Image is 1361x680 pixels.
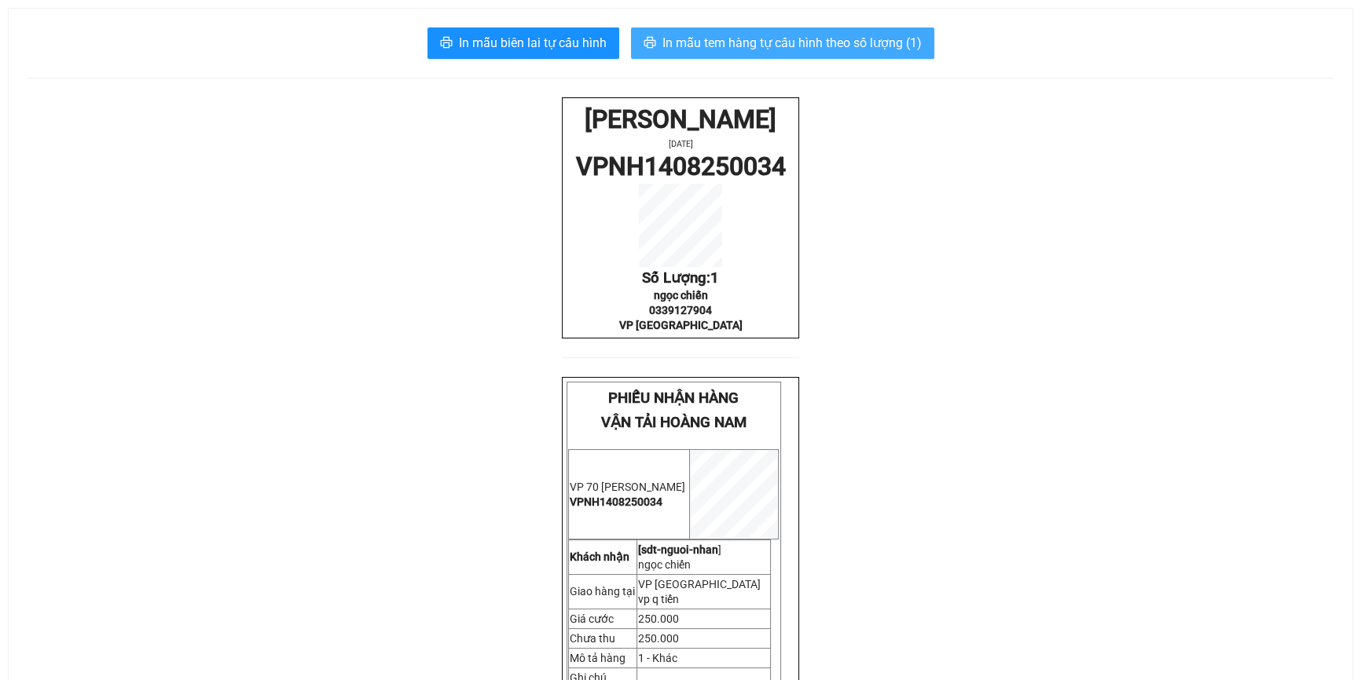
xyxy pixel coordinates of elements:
span: ngọc chiến [638,558,691,571]
span: VẬN TẢI HOÀNG NAM [39,28,184,46]
span: 1 [710,269,719,287]
span: printer [440,36,453,51]
span: ] [638,543,721,556]
span: [PERSON_NAME] [585,104,776,134]
span: 250.000 [638,612,679,625]
span: ngọc chiến [653,289,707,302]
span: VP 70 [PERSON_NAME] [8,86,102,116]
span: printer [644,36,656,51]
td: Giao hàng tại [568,574,636,609]
span: VP 70 [PERSON_NAME] [570,481,685,493]
span: PHIẾU NHẬN HÀNG [46,9,176,26]
td: Chưa thu [568,628,636,648]
span: VP [GEOGRAPHIC_DATA] [638,578,761,590]
button: printerIn mẫu tem hàng tự cấu hình theo số lượng (1) [631,27,934,59]
strong: [sdt-nguoi-nhan [638,543,718,556]
span: vp q tiến [638,593,679,605]
span: 1 - Khác [638,652,677,664]
span: In mẫu tem hàng tự cấu hình theo số lượng (1) [662,33,922,53]
span: In mẫu biên lai tự cấu hình [459,33,607,53]
span: 0339127904 [649,304,712,316]
strong: Khách nhận [570,550,629,563]
span: Số Lượng: [642,269,719,287]
span: VẬN TẢI HOÀNG NAM [601,414,747,431]
span: VPNH1408250034 [570,495,662,508]
span: [DATE] [668,139,692,149]
span: 250.000 [638,632,679,645]
td: Giá cước [568,609,636,628]
span: VPNH1408250034 [575,152,785,181]
span: PHIẾU NHẬN HÀNG [608,389,739,407]
span: VP [GEOGRAPHIC_DATA] [618,319,742,331]
td: Mô tả hàng [568,648,636,667]
button: printerIn mẫu biên lai tự cấu hình [427,27,619,59]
